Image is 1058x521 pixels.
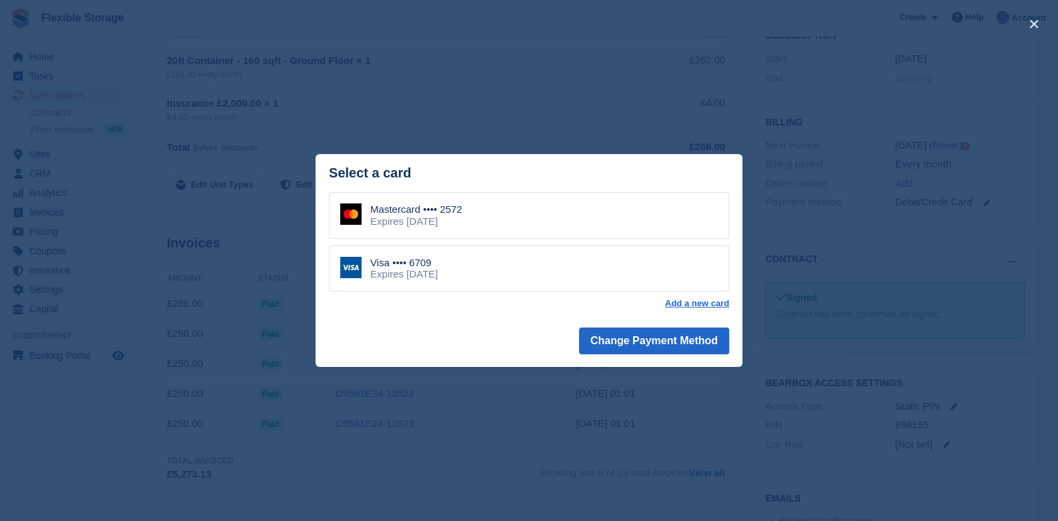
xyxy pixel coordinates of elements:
button: Change Payment Method [579,328,729,354]
img: Mastercard Logo [340,203,362,225]
button: close [1023,13,1045,35]
div: Visa •••• 6709 [370,257,438,269]
div: Mastercard •••• 2572 [370,203,462,215]
a: Add a new card [665,298,729,309]
div: Select a card [329,165,729,181]
div: Expires [DATE] [370,268,438,280]
img: Visa Logo [340,257,362,278]
div: Expires [DATE] [370,215,462,227]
